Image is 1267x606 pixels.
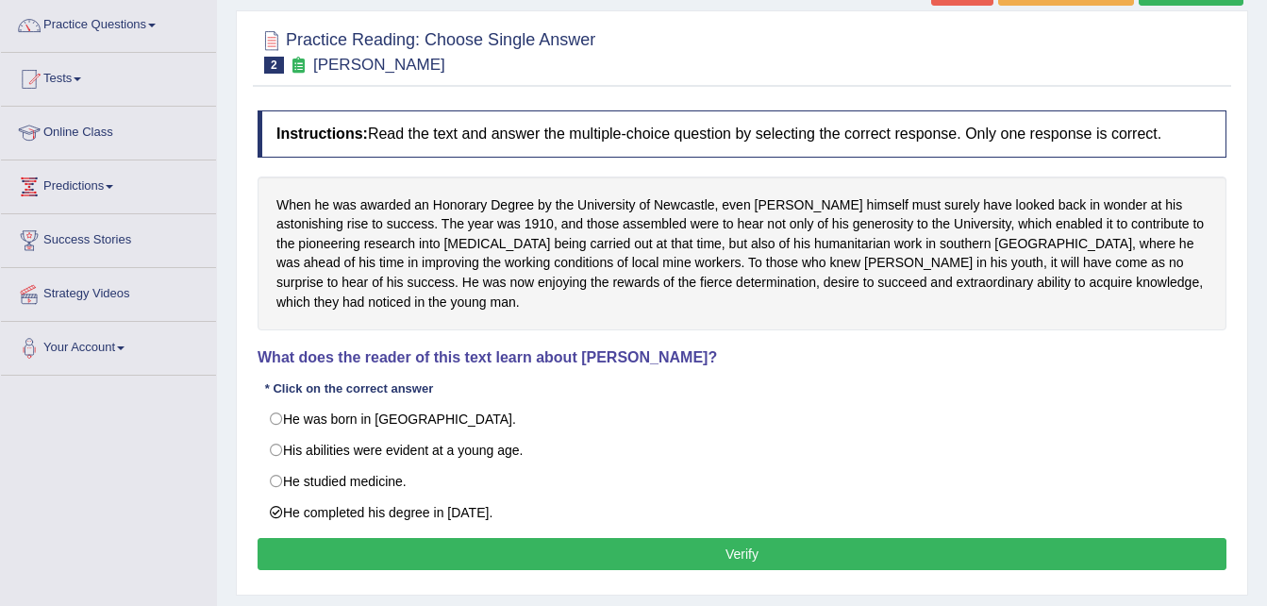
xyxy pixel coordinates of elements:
[258,403,1226,435] label: He was born in [GEOGRAPHIC_DATA].
[1,53,216,100] a: Tests
[276,126,368,142] b: Instructions:
[1,214,216,261] a: Success Stories
[258,380,441,398] div: * Click on the correct answer
[313,56,445,74] small: [PERSON_NAME]
[1,107,216,154] a: Online Class
[258,26,595,74] h2: Practice Reading: Choose Single Answer
[1,268,216,315] a: Strategy Videos
[1,322,216,369] a: Your Account
[1,160,216,208] a: Predictions
[258,110,1226,158] h4: Read the text and answer the multiple-choice question by selecting the correct response. Only one...
[258,538,1226,570] button: Verify
[289,57,308,75] small: Exam occurring question
[258,349,1226,366] h4: What does the reader of this text learn about [PERSON_NAME]?
[264,57,284,74] span: 2
[258,497,1226,529] label: He completed his degree in [DATE].
[258,177,1226,331] div: When he was awarded an Honorary Degree by the University of Newcastle, even [PERSON_NAME] himself...
[258,465,1226,497] label: He studied medicine.
[258,434,1226,466] label: His abilities were evident at a young age.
